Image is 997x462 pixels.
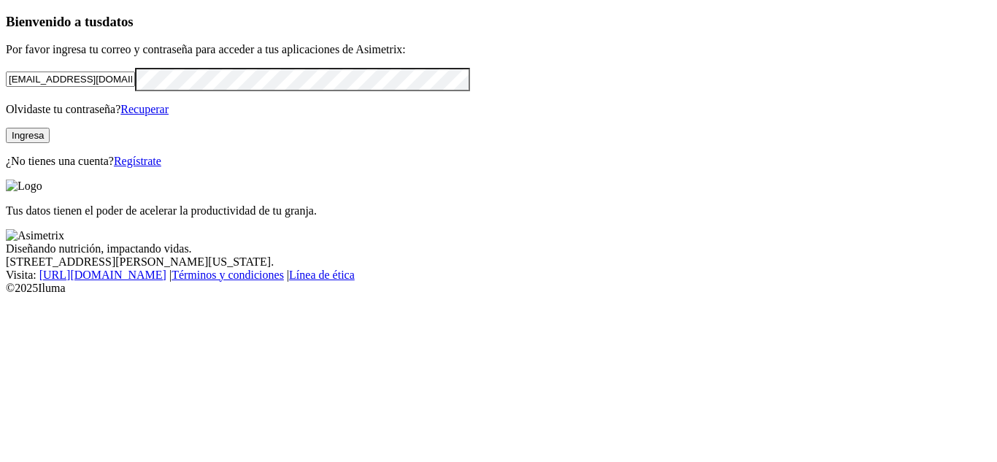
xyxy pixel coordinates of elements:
[6,229,64,242] img: Asimetrix
[6,103,991,116] p: Olvidaste tu contraseña?
[6,269,991,282] div: Visita : | |
[6,128,50,143] button: Ingresa
[6,255,991,269] div: [STREET_ADDRESS][PERSON_NAME][US_STATE].
[172,269,284,281] a: Términos y condiciones
[114,155,161,167] a: Regístrate
[6,72,135,87] input: Tu correo
[289,269,355,281] a: Línea de ética
[39,269,166,281] a: [URL][DOMAIN_NAME]
[6,180,42,193] img: Logo
[6,43,991,56] p: Por favor ingresa tu correo y contraseña para acceder a tus aplicaciones de Asimetrix:
[6,204,991,217] p: Tus datos tienen el poder de acelerar la productividad de tu granja.
[102,14,134,29] span: datos
[6,14,991,30] h3: Bienvenido a tus
[6,282,991,295] div: © 2025 Iluma
[6,155,991,168] p: ¿No tienes una cuenta?
[6,242,991,255] div: Diseñando nutrición, impactando vidas.
[120,103,169,115] a: Recuperar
